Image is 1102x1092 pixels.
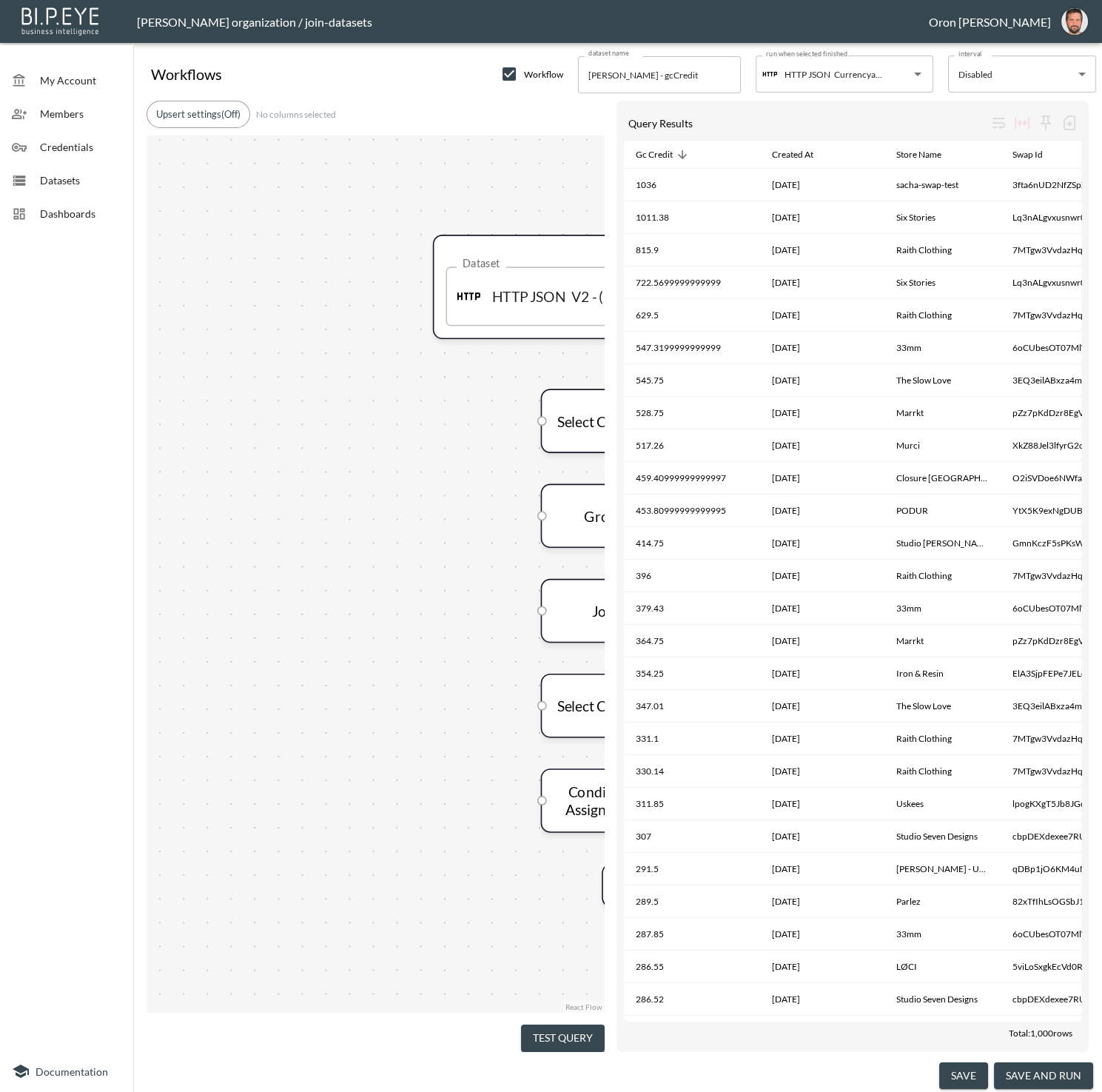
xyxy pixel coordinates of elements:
th: Abbot's Shoes [884,1016,1001,1048]
th: 331.1 [624,723,760,755]
button: Test Query [521,1025,605,1052]
th: 2025-02-13 [760,1016,884,1048]
th: LØCI [884,951,1001,983]
th: 291.5 [624,853,760,885]
th: 379.43 [624,592,760,625]
img: f7df4f0b1e237398fe25aedd0497c453 [1061,8,1088,35]
th: 2025-07-31 [760,429,884,462]
th: 2025-08-30 [760,723,884,755]
div: Gc Credit [636,146,673,164]
th: 286.55 [624,951,760,983]
th: 347.01 [624,690,760,723]
div: Conditional Assignments [554,783,656,818]
th: 2025-10-07 [760,201,884,234]
th: 2025-09-02 [760,462,884,495]
div: Store Name [896,146,941,164]
div: Wrap text [987,111,1010,135]
div: Swap Id [1012,146,1043,164]
th: Marrkt [884,625,1001,657]
span: Dashboards [40,206,121,221]
th: Raith Clothing [884,234,1001,267]
th: Raith Clothing [884,299,1001,332]
th: 2025-07-14 [760,983,884,1016]
th: Raith Clothing [884,755,1001,788]
label: dataset name [588,48,628,58]
th: Heidi Klein - UK Store [884,853,1001,885]
th: PODUR [884,495,1001,527]
th: The Slow Love [884,364,1001,397]
label: Dataset [463,256,500,272]
th: 414.75 [624,527,760,560]
th: 2025-07-25 [760,951,884,983]
th: 33mm [884,592,1001,625]
button: save [939,1062,988,1090]
p: HTTP JSON [784,68,830,81]
th: 547.3199999999999 [624,332,760,364]
th: 2024-12-27 [760,820,884,853]
button: save and run [994,1062,1093,1090]
th: Closure London [884,462,1001,495]
th: 1036 [624,169,760,201]
div: Group [554,507,656,525]
img: bipeye-logo [19,4,104,37]
th: 459.40999999999997 [624,462,760,495]
span: Datasets [40,172,121,188]
span: Documentation [36,1065,108,1078]
span: Credentials [40,139,121,155]
button: Open [907,64,928,84]
th: Raith Clothing [884,560,1001,592]
th: Murci [884,429,1001,462]
div: Workflows [139,65,222,83]
th: 284 [624,1016,760,1048]
th: 330.14 [624,755,760,788]
span: Created At [772,146,833,164]
th: 287.85 [624,918,760,951]
th: 286.52 [624,983,760,1016]
th: 2025-09-23 [760,527,884,560]
div: Select Columns [554,412,656,430]
a: React Flow attribution [565,1002,602,1011]
th: 289.5 [624,885,760,918]
th: 815.9 [624,234,760,267]
th: Six Stories [884,267,1001,299]
th: The Slow Love [884,690,1001,723]
th: 2025-10-02 [760,495,884,527]
th: 2025-06-06 [760,788,884,820]
th: 2025-10-03 [760,690,884,723]
th: sacha-swap-test [884,169,1001,201]
th: Studio Nicholson [884,527,1001,560]
div: [PERSON_NAME] organization / join-datasets [137,15,929,29]
th: 2025-06-25 [760,755,884,788]
img: http icon [762,67,777,81]
th: 2025-07-19 [760,918,884,951]
th: 2025-06-07 [760,397,884,429]
th: 629.5 [624,299,760,332]
span: No columns selected [256,109,336,120]
span: Gc Credit [636,146,692,164]
th: 307 [624,820,760,853]
th: 33mm [884,332,1001,364]
input: Select dataset [830,62,885,86]
a: Documentation [12,1062,121,1080]
th: 364.75 [624,625,760,657]
th: Raith Clothing [884,723,1001,755]
div: Query Results [628,117,987,130]
th: 396 [624,560,760,592]
p: HTTP JSON [492,287,565,307]
th: Studio Seven Designs [884,983,1001,1016]
th: 2025-10-09 [760,560,884,592]
label: run when selected finished [766,49,847,58]
th: Uskees [884,788,1001,820]
div: Join [554,602,656,620]
th: Parlez [884,885,1001,918]
span: Workflow [524,69,563,80]
div: Created At [772,146,813,164]
span: My Account [40,73,121,88]
th: 2025-09-27 [760,625,884,657]
img: http icon [457,285,480,309]
th: 2025-08-18 [760,332,884,364]
th: 354.25 [624,657,760,690]
th: 311.85 [624,788,760,820]
div: Toggle table layout between fixed and auto (default: auto) [1010,111,1034,135]
th: 2025-09-22 [760,169,884,201]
